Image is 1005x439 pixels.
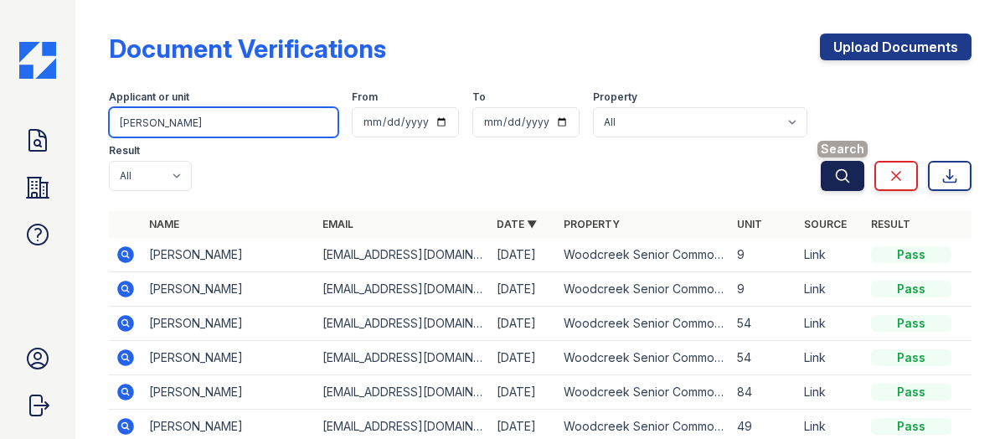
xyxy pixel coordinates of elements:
[109,107,338,137] input: Search by name, email, or unit number
[19,42,56,79] img: CE_Icon_Blue-c292c112584629df590d857e76928e9f676e5b41ef8f769ba2f05ee15b207248.png
[316,375,489,410] td: [EMAIL_ADDRESS][DOMAIN_NAME]
[871,315,951,332] div: Pass
[871,246,951,263] div: Pass
[797,238,864,272] td: Link
[797,307,864,341] td: Link
[871,384,951,400] div: Pass
[490,341,557,375] td: [DATE]
[109,144,140,158] label: Result
[557,307,730,341] td: Woodcreek Senior Commons
[322,218,353,230] a: Email
[557,238,730,272] td: Woodcreek Senior Commons
[797,375,864,410] td: Link
[593,90,637,104] label: Property
[804,218,847,230] a: Source
[730,375,797,410] td: 84
[490,375,557,410] td: [DATE]
[871,218,910,230] a: Result
[490,307,557,341] td: [DATE]
[564,218,620,230] a: Property
[142,341,316,375] td: [PERSON_NAME]
[820,34,971,60] a: Upload Documents
[472,90,486,104] label: To
[817,141,868,158] span: Search
[821,161,864,191] button: Search
[142,307,316,341] td: [PERSON_NAME]
[142,375,316,410] td: [PERSON_NAME]
[737,218,762,230] a: Unit
[497,218,537,230] a: Date ▼
[316,307,489,341] td: [EMAIL_ADDRESS][DOMAIN_NAME]
[316,272,489,307] td: [EMAIL_ADDRESS][DOMAIN_NAME]
[316,341,489,375] td: [EMAIL_ADDRESS][DOMAIN_NAME]
[490,238,557,272] td: [DATE]
[142,272,316,307] td: [PERSON_NAME]
[797,341,864,375] td: Link
[142,238,316,272] td: [PERSON_NAME]
[490,272,557,307] td: [DATE]
[730,341,797,375] td: 54
[797,272,864,307] td: Link
[871,418,951,435] div: Pass
[730,307,797,341] td: 54
[109,34,386,64] div: Document Verifications
[557,272,730,307] td: Woodcreek Senior Commons
[316,238,489,272] td: [EMAIL_ADDRESS][DOMAIN_NAME]
[149,218,179,230] a: Name
[557,341,730,375] td: Woodcreek Senior Commons
[557,375,730,410] td: Woodcreek Senior Commons
[352,90,378,104] label: From
[871,349,951,366] div: Pass
[871,281,951,297] div: Pass
[730,238,797,272] td: 9
[109,90,189,104] label: Applicant or unit
[730,272,797,307] td: 9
